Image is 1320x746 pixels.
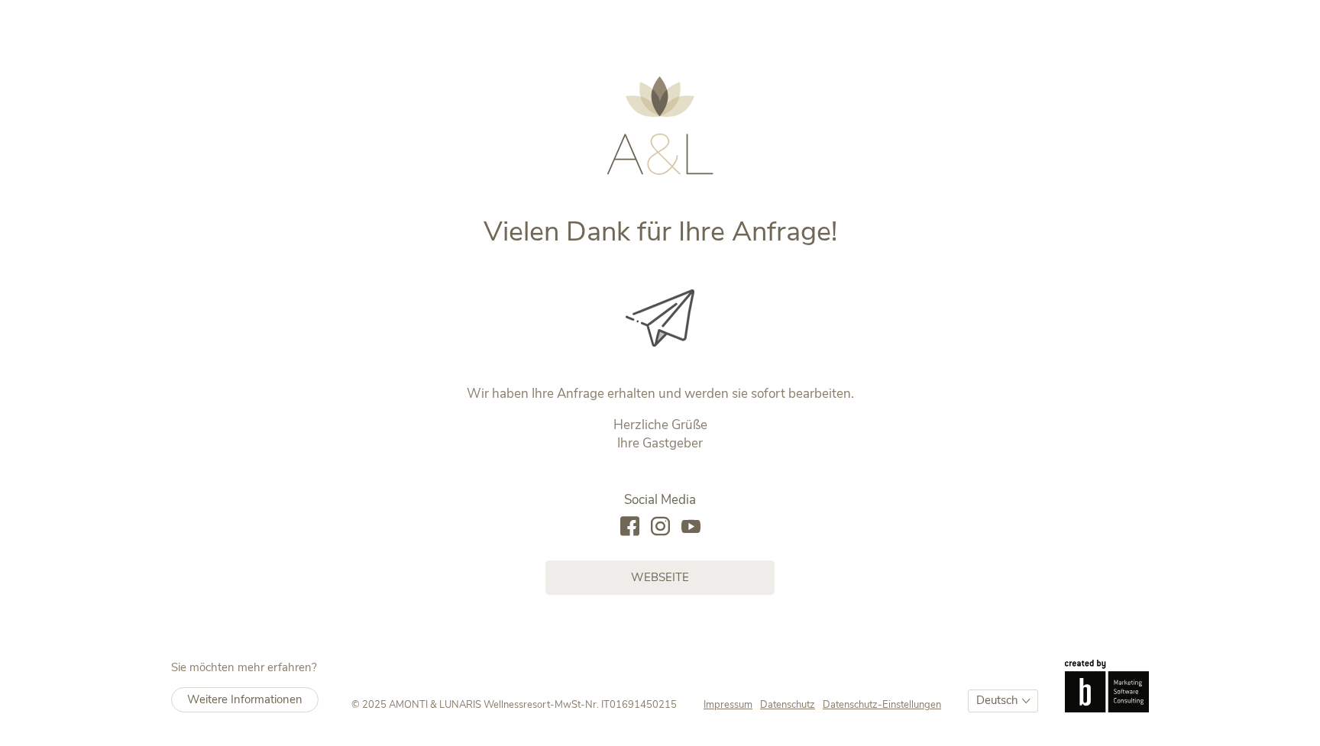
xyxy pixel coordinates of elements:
[624,491,696,509] span: Social Media
[1065,660,1149,712] img: Brandnamic GmbH | Leading Hospitality Solutions
[823,698,941,712] a: Datenschutz-Einstellungen
[620,517,639,538] a: facebook
[187,692,302,707] span: Weitere Informationen
[341,385,979,403] p: Wir haben Ihre Anfrage erhalten und werden sie sofort bearbeiten.
[171,687,319,712] a: Weitere Informationen
[704,698,760,712] a: Impressum
[631,570,689,586] span: Webseite
[555,698,677,712] span: MwSt-Nr. IT01691450215
[484,213,837,250] span: Vielen Dank für Ihre Anfrage!
[681,517,700,538] a: youtube
[351,698,550,712] span: © 2025 AMONTI & LUNARIS Wellnessresort
[171,660,317,675] span: Sie möchten mehr erfahren?
[760,698,815,712] span: Datenschutz
[651,517,670,538] a: instagram
[704,698,752,712] span: Impressum
[341,416,979,453] p: Herzliche Grüße Ihre Gastgeber
[607,76,713,175] img: AMONTI & LUNARIS Wellnessresort
[550,698,555,712] span: -
[626,289,694,347] img: Vielen Dank für Ihre Anfrage!
[545,560,775,595] a: Webseite
[760,698,823,712] a: Datenschutz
